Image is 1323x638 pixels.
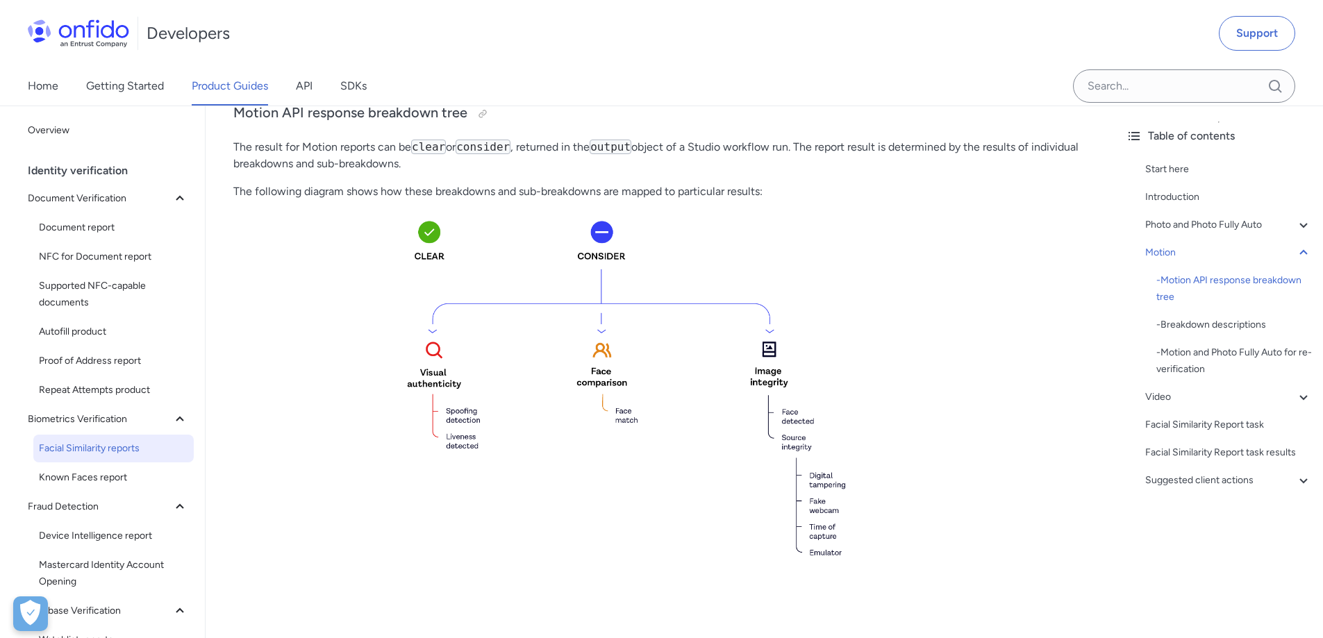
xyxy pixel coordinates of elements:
a: Facial Similarity Report task [1145,417,1312,433]
a: Support [1219,16,1295,51]
span: Biometrics Verification [28,411,172,428]
div: - Breakdown descriptions [1156,317,1312,333]
a: -Breakdown descriptions [1156,317,1312,333]
span: Supported NFC-capable documents [39,278,188,311]
a: NFC for Document report [33,243,194,271]
span: Proof of Address report [39,353,188,369]
span: Known Faces report [39,469,188,486]
a: Facial Similarity Report task results [1145,444,1312,461]
a: Supported NFC-capable documents [33,272,194,317]
a: Known Faces report [33,464,194,492]
a: Getting Started [86,67,164,106]
div: Identity verification [28,157,199,185]
code: clear [411,140,446,154]
span: Document Verification [28,190,172,207]
a: Mastercard Identity Account Opening [33,551,194,596]
input: Onfido search input field [1073,69,1295,103]
div: - Motion API response breakdown tree [1156,272,1312,305]
span: Database Verification [28,603,172,619]
span: Document report [39,219,188,236]
code: output [590,140,631,154]
code: consider [456,140,510,154]
div: - Motion and Photo Fully Auto for re-verification [1156,344,1312,378]
a: Suggested client actions [1145,472,1312,489]
span: Mastercard Identity Account Opening [39,557,188,590]
span: NFC for Document report [39,249,188,265]
h1: Developers [147,22,230,44]
a: Product Guides [192,67,268,106]
a: Home [28,67,58,106]
a: API [296,67,313,106]
a: Video [1145,389,1312,405]
a: Start here [1145,161,1312,178]
a: -Motion and Photo Fully Auto for re-verification [1156,344,1312,378]
a: Overview [22,117,194,144]
span: Repeat Attempts product [39,382,188,398]
a: Motion [1145,244,1312,261]
span: Overview [28,122,188,139]
p: The result for Motion reports can be or , returned in the object of a Studio workflow run. The re... [233,139,1087,172]
div: Table of contents [1126,128,1312,144]
div: Cookie Preferences [13,596,48,631]
a: Facial Similarity reports [33,435,194,462]
a: -Motion API response breakdown tree [1156,272,1312,305]
span: Autofill product [39,324,188,340]
a: Photo and Photo Fully Auto [1145,217,1312,233]
span: Fraud Detection [28,498,172,515]
a: Document report [33,214,194,242]
a: Autofill product [33,318,194,346]
button: Fraud Detection [22,493,194,521]
a: Device Intelligence report [33,522,194,550]
a: Repeat Attempts product [33,376,194,404]
button: Biometrics Verification [22,405,194,433]
button: Database Verification [22,597,194,625]
a: Proof of Address report [33,347,194,375]
a: Introduction [1145,189,1312,205]
button: Open Preferences [13,596,48,631]
button: Document Verification [22,185,194,212]
img: Onfido Logo [28,19,129,47]
p: The following diagram shows how these breakdowns and sub-breakdowns are mapped to particular resu... [233,183,1087,200]
h3: Motion API response breakdown tree [233,103,1087,125]
a: SDKs [340,67,367,106]
span: Device Intelligence report [39,528,188,544]
span: Facial Similarity reports [39,440,188,457]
